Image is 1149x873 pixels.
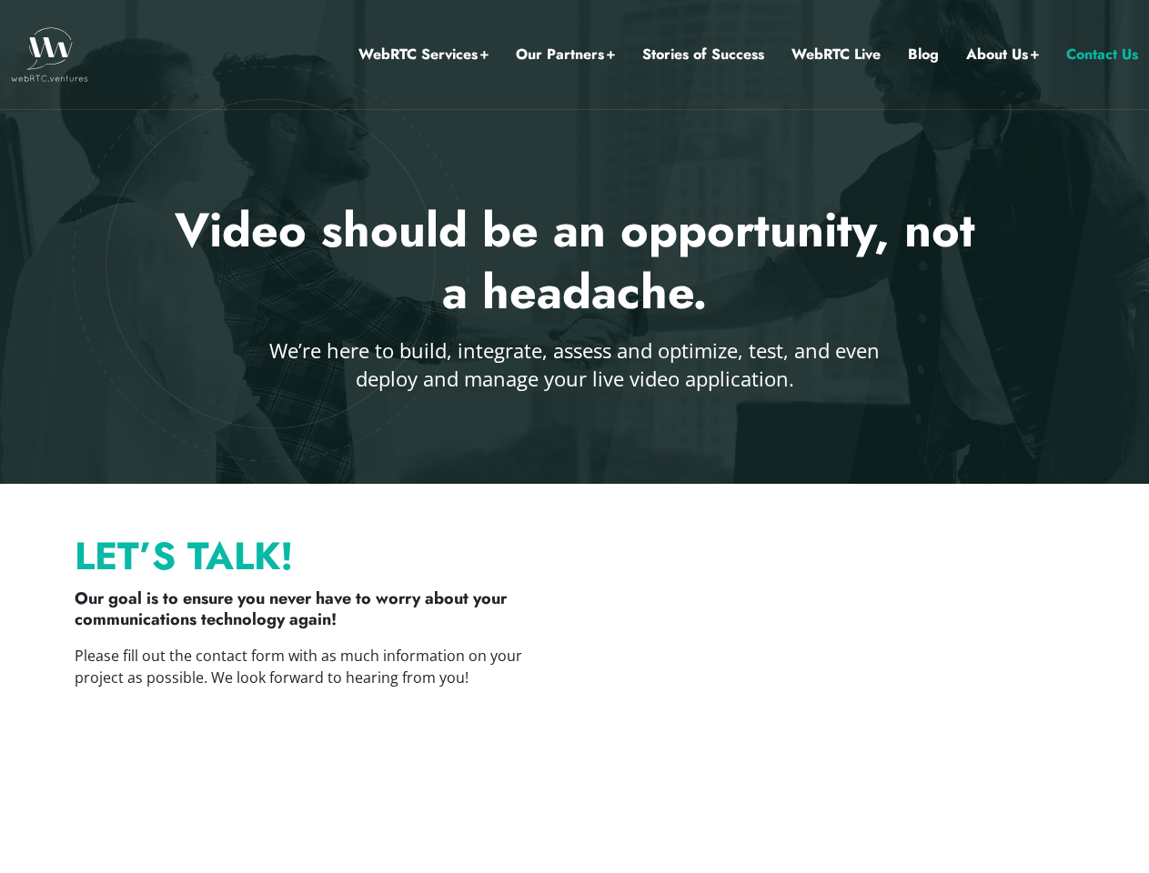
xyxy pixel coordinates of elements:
p: We’re here to build, integrate, assess and optimize, test, and even deploy and manage your live v... [267,336,883,393]
h2: Video should be an opportunity, not a headache. [164,200,986,323]
p: Our goal is to ensure you never have to worry about your communications technology again! [75,588,557,631]
a: WebRTC Services [358,43,489,66]
p: Let’s Talk! [75,543,557,570]
a: Stories of Success [642,43,764,66]
a: Contact Us [1066,43,1138,66]
a: Our Partners [516,43,615,66]
p: Please fill out the contact form with as much information on your project as possible. We look fo... [75,645,557,688]
a: About Us [966,43,1039,66]
img: WebRTC.ventures [11,27,88,82]
a: Blog [908,43,939,66]
a: WebRTC Live [791,43,881,66]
